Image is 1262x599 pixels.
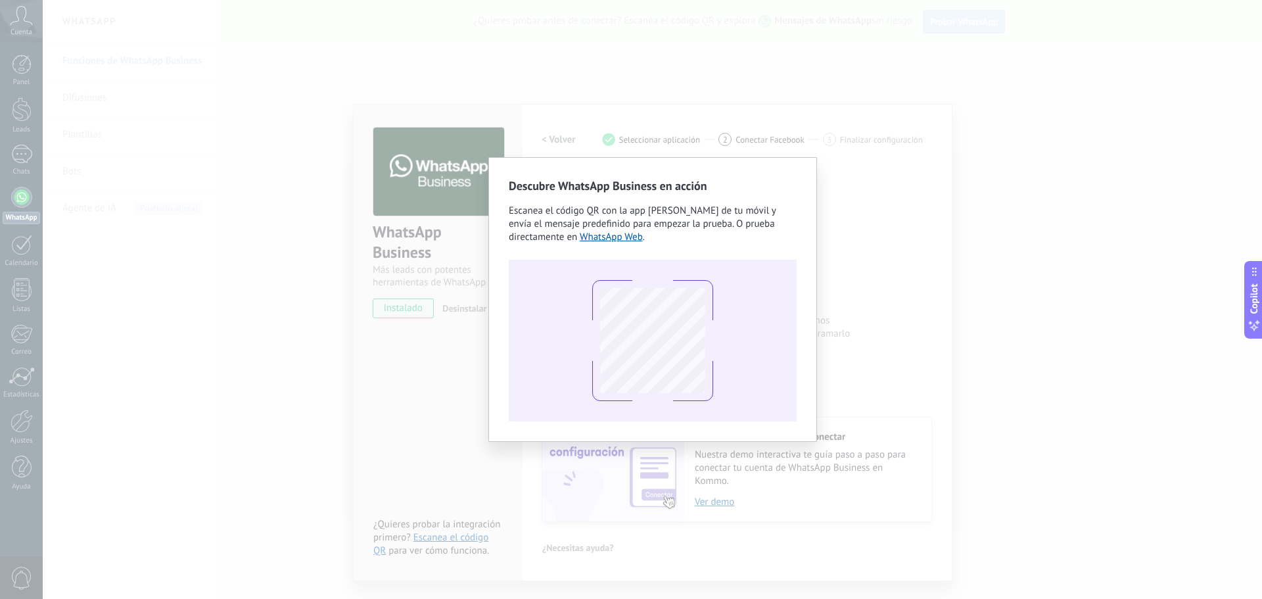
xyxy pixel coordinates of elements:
h2: Descubre WhatsApp Business en acción [509,178,797,194]
div: . [509,204,797,244]
span: Copilot [1248,283,1261,314]
a: WhatsApp Web [580,231,643,243]
span: Escanea el código QR con la app [PERSON_NAME] de tu móvil y envía el mensaje predefinido para emp... [509,204,776,243]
